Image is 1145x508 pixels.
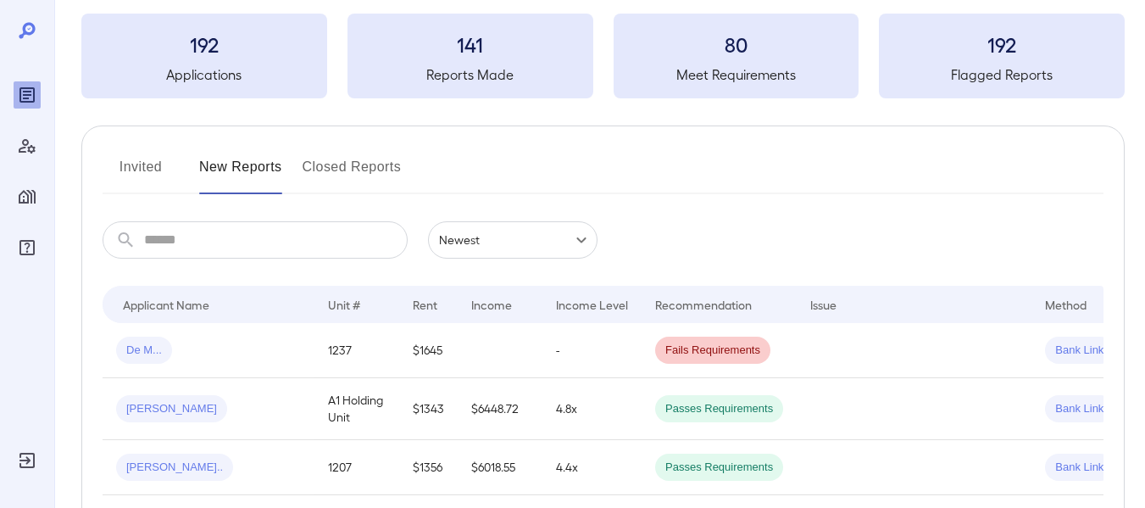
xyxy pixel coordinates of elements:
td: $1343 [399,378,458,440]
td: 4.4x [542,440,642,495]
span: Fails Requirements [655,343,770,359]
div: Newest [428,221,598,259]
div: Recommendation [655,294,752,315]
td: $6018.55 [458,440,542,495]
h5: Flagged Reports [879,64,1125,85]
div: Manage Properties [14,183,41,210]
h3: 192 [879,31,1125,58]
span: [PERSON_NAME].. [116,460,233,476]
h3: 141 [347,31,593,58]
button: Invited [103,154,179,194]
span: Passes Requirements [655,401,783,417]
td: $1356 [399,440,458,495]
h3: 80 [614,31,859,58]
div: Income Level [556,294,628,315]
div: Manage Users [14,132,41,159]
span: Bank Link [1045,460,1114,476]
h5: Meet Requirements [614,64,859,85]
div: FAQ [14,234,41,261]
td: - [542,323,642,378]
h3: 192 [81,31,327,58]
td: $1645 [399,323,458,378]
td: 1207 [314,440,399,495]
td: 1237 [314,323,399,378]
div: Income [471,294,512,315]
h5: Reports Made [347,64,593,85]
div: Unit # [328,294,360,315]
td: A1 Holding Unit [314,378,399,440]
button: New Reports [199,154,282,194]
span: Passes Requirements [655,460,783,476]
div: Log Out [14,447,41,474]
div: Applicant Name [123,294,209,315]
td: $6448.72 [458,378,542,440]
div: Reports [14,81,41,109]
summary: 192Applications141Reports Made80Meet Requirements192Flagged Reports [81,14,1125,98]
button: Closed Reports [303,154,402,194]
span: Bank Link [1045,401,1114,417]
div: Rent [413,294,440,315]
span: Bank Link [1045,343,1114,359]
td: 4.8x [542,378,642,440]
h5: Applications [81,64,327,85]
div: Method [1045,294,1087,315]
div: Issue [810,294,837,315]
span: [PERSON_NAME] [116,401,227,417]
span: De M... [116,343,172,359]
